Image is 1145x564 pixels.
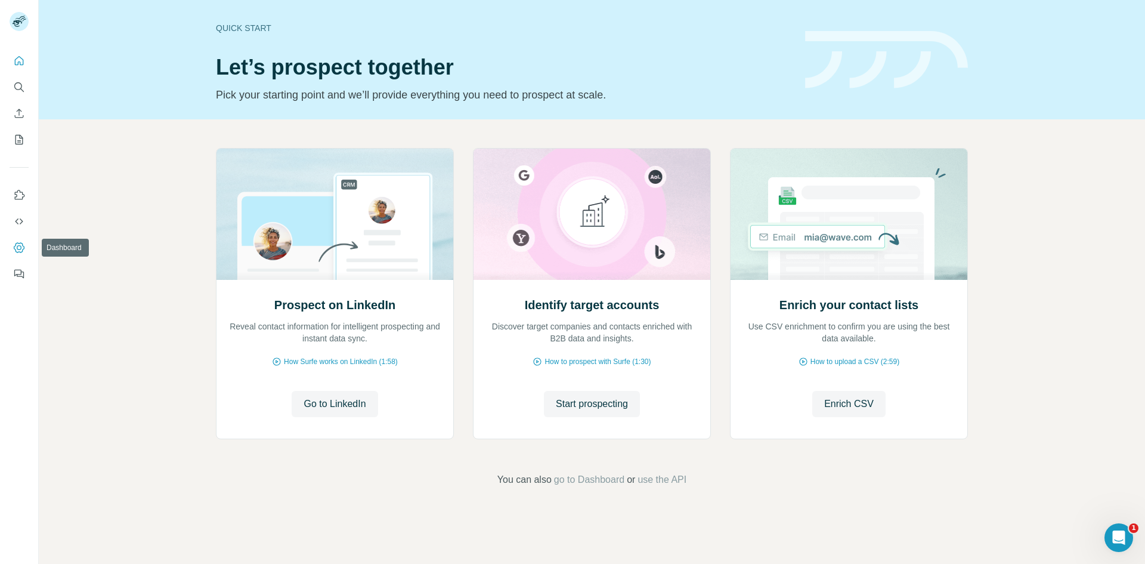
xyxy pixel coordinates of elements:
button: Quick start [10,50,29,72]
button: Use Surfe on LinkedIn [10,184,29,206]
img: Enrich your contact lists [730,149,968,280]
h1: Let’s prospect together [216,56,791,79]
h2: Identify target accounts [525,297,660,313]
p: Reveal contact information for intelligent prospecting and instant data sync. [228,320,441,344]
span: Enrich CSV [824,397,874,411]
p: Use CSV enrichment to confirm you are using the best data available. [742,320,955,344]
p: Discover target companies and contacts enriched with B2B data and insights. [485,320,698,344]
button: Enrich CSV [812,391,886,417]
button: Start prospecting [544,391,640,417]
img: Prospect on LinkedIn [216,149,454,280]
span: Go to LinkedIn [304,397,366,411]
button: Search [10,76,29,98]
p: Pick your starting point and we’ll provide everything you need to prospect at scale. [216,87,791,103]
button: My lists [10,129,29,150]
img: banner [805,31,968,89]
span: How Surfe works on LinkedIn (1:58) [284,356,398,367]
span: or [627,473,635,487]
button: Use Surfe API [10,211,29,232]
button: Go to LinkedIn [292,391,377,417]
span: 1 [1129,523,1138,533]
div: Quick start [216,22,791,34]
span: How to upload a CSV (2:59) [810,356,899,367]
h2: Prospect on LinkedIn [274,297,395,313]
button: go to Dashboard [554,473,624,487]
button: Dashboard [10,237,29,258]
span: You can also [497,473,552,487]
button: Enrich CSV [10,103,29,124]
button: use the API [638,473,686,487]
h2: Enrich your contact lists [779,297,918,313]
span: Start prospecting [556,397,628,411]
iframe: Intercom live chat [1104,523,1133,552]
button: Feedback [10,263,29,285]
img: Identify target accounts [473,149,711,280]
span: How to prospect with Surfe (1:30) [544,356,651,367]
